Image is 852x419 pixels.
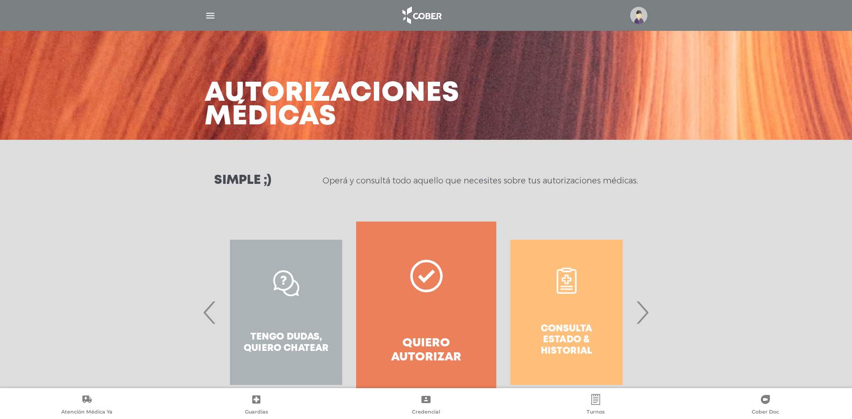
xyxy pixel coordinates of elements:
img: Cober_menu-lines-white.svg [205,10,216,21]
h3: Autorizaciones médicas [205,82,460,129]
h3: Simple ;) [214,174,271,187]
a: Cober Doc [681,394,850,417]
p: Operá y consultá todo aquello que necesites sobre tus autorizaciones médicas. [323,175,638,186]
h4: Quiero autorizar [372,336,480,365]
span: Cober Doc [752,409,779,417]
a: Atención Médica Ya [2,394,171,417]
a: Turnos [511,394,681,417]
a: Guardias [171,394,341,417]
span: Next [633,288,651,337]
a: Credencial [341,394,511,417]
img: profile-placeholder.svg [630,7,647,24]
span: Guardias [245,409,268,417]
span: Atención Médica Ya [61,409,113,417]
span: Previous [201,288,219,337]
span: Turnos [587,409,605,417]
img: logo_cober_home-white.png [397,5,445,26]
span: Credencial [412,409,440,417]
a: Quiero autorizar [356,222,496,403]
